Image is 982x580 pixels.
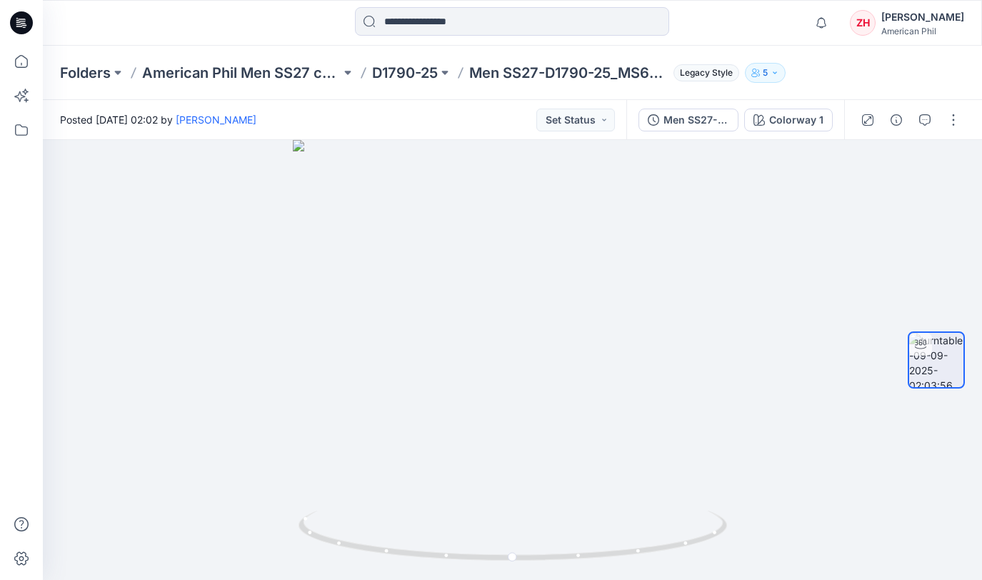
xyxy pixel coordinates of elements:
div: American Phil [881,26,964,36]
p: 5 [763,65,768,81]
p: Men SS27-D1790-25_MS61386 [469,63,668,83]
a: D1790-25 [372,63,438,83]
div: Colorway 1 [769,112,823,128]
button: Details [885,109,908,131]
button: Men SS27-D1790-25_MS61386 [638,109,738,131]
button: 5 [745,63,786,83]
div: ZH [850,10,876,36]
span: Posted [DATE] 02:02 by [60,112,256,127]
a: [PERSON_NAME] [176,114,256,126]
a: Folders [60,63,111,83]
div: [PERSON_NAME] [881,9,964,26]
img: turntable-09-09-2025-02:03:56 [909,333,963,387]
div: Men SS27-D1790-25_MS61386 [663,112,729,128]
button: Colorway 1 [744,109,833,131]
a: American Phil Men SS27 collection [142,63,341,83]
span: Legacy Style [673,64,739,81]
button: Legacy Style [668,63,739,83]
